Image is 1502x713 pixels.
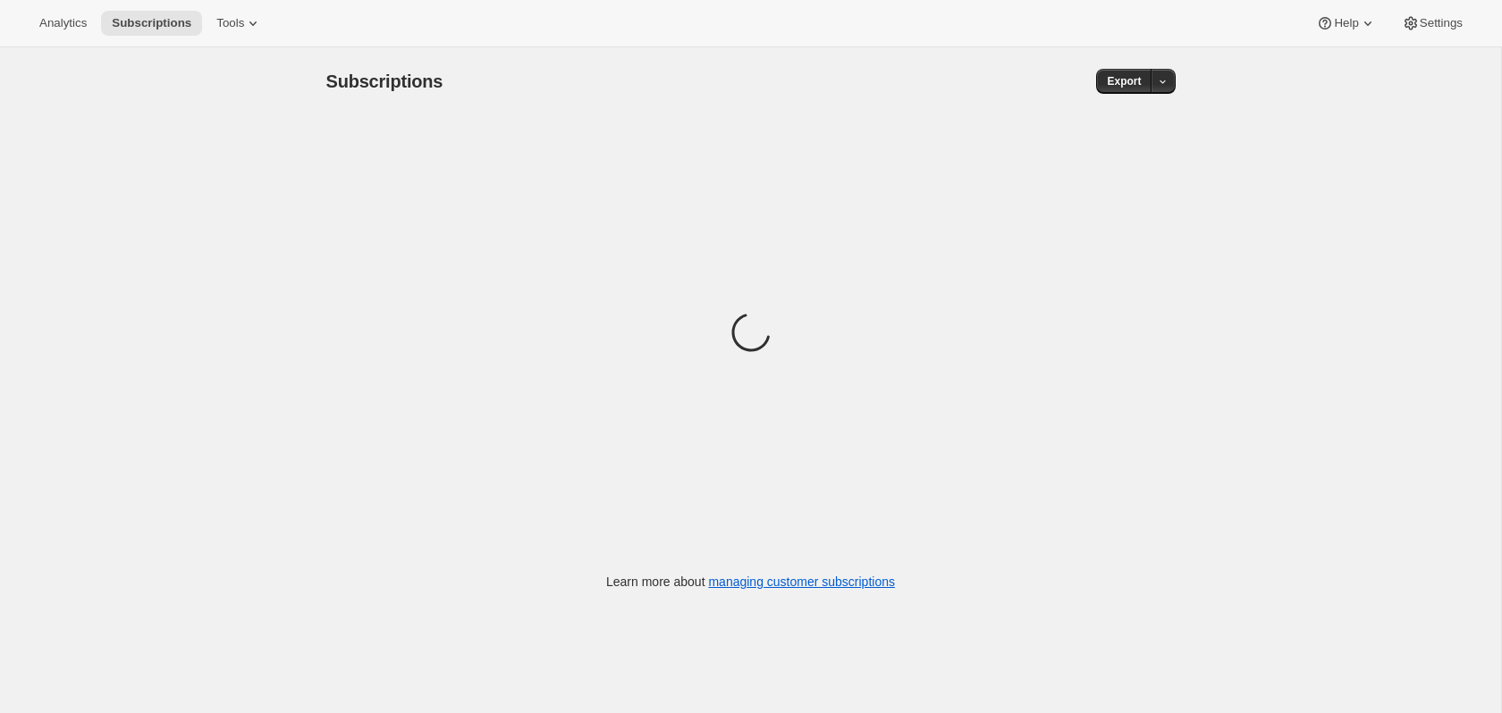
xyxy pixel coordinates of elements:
[708,575,895,589] a: managing customer subscriptions
[112,16,191,30] span: Subscriptions
[206,11,273,36] button: Tools
[216,16,244,30] span: Tools
[101,11,202,36] button: Subscriptions
[1305,11,1387,36] button: Help
[39,16,87,30] span: Analytics
[1391,11,1473,36] button: Settings
[1420,16,1463,30] span: Settings
[1096,69,1152,94] button: Export
[1107,74,1141,88] span: Export
[606,573,895,591] p: Learn more about
[1334,16,1358,30] span: Help
[29,11,97,36] button: Analytics
[326,71,443,91] span: Subscriptions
